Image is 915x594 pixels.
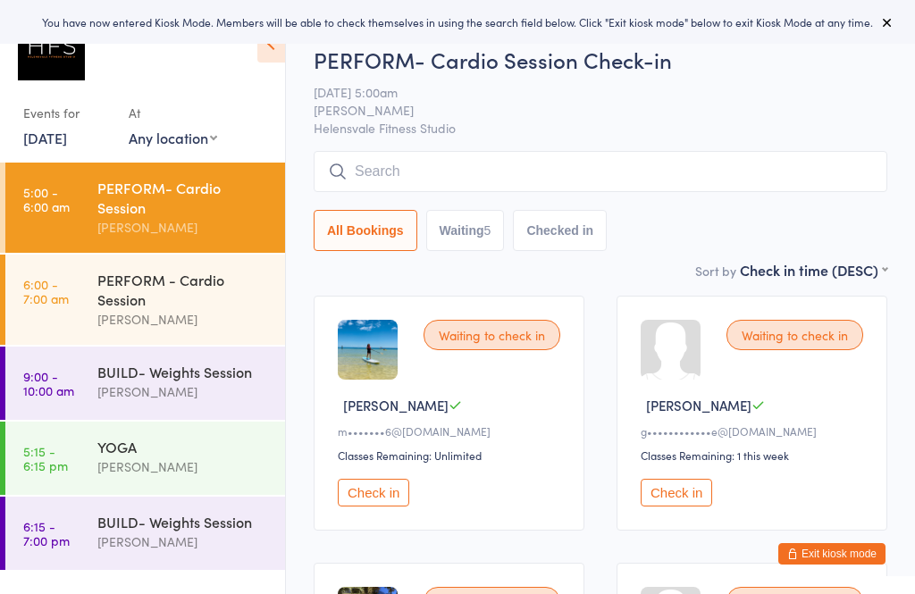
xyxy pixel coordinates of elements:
[778,543,886,565] button: Exit kiosk mode
[726,320,863,350] div: Waiting to check in
[23,369,74,397] time: 9:00 - 10:00 am
[23,128,67,147] a: [DATE]
[23,185,70,213] time: 5:00 - 6:00 am
[314,151,887,192] input: Search
[129,128,217,147] div: Any location
[740,260,887,280] div: Check in time (DESC)
[23,444,68,473] time: 5:15 - 6:15 pm
[97,178,270,217] div: PERFORM- Cardio Session
[23,98,111,128] div: Events for
[18,13,85,80] img: Helensvale Fitness Studio (HFS)
[314,45,887,74] h2: PERFORM- Cardio Session Check-in
[343,396,449,414] span: [PERSON_NAME]
[97,437,270,456] div: YOGA
[5,255,285,345] a: 6:00 -7:00 amPERFORM - Cardio Session[PERSON_NAME]
[97,270,270,309] div: PERFORM - Cardio Session
[314,101,860,119] span: [PERSON_NAME]
[641,479,712,506] button: Check in
[314,210,417,251] button: All Bookings
[338,320,398,380] img: image1693208656.png
[513,210,607,251] button: Checked in
[5,163,285,253] a: 5:00 -6:00 amPERFORM- Cardio Session[PERSON_NAME]
[426,210,505,251] button: Waiting5
[5,497,285,570] a: 6:15 -7:00 pmBUILD- Weights Session[PERSON_NAME]
[97,512,270,531] div: BUILD- Weights Session
[641,448,869,463] div: Classes Remaining: 1 this week
[5,347,285,420] a: 9:00 -10:00 amBUILD- Weights Session[PERSON_NAME]
[97,309,270,330] div: [PERSON_NAME]
[338,423,566,439] div: m•••••••6@[DOMAIN_NAME]
[23,519,70,548] time: 6:15 - 7:00 pm
[23,277,69,305] time: 6:00 - 7:00 am
[97,456,270,477] div: [PERSON_NAME]
[97,217,270,238] div: [PERSON_NAME]
[424,320,560,350] div: Waiting to check in
[314,83,860,101] span: [DATE] 5:00am
[338,479,409,506] button: Check in
[484,223,491,238] div: 5
[129,98,217,128] div: At
[338,448,566,463] div: Classes Remaining: Unlimited
[97,531,270,552] div: [PERSON_NAME]
[314,119,887,137] span: Helensvale Fitness Studio
[641,423,869,439] div: g••••••••••••e@[DOMAIN_NAME]
[5,422,285,495] a: 5:15 -6:15 pmYOGA[PERSON_NAME]
[97,381,270,402] div: [PERSON_NAME]
[97,362,270,381] div: BUILD- Weights Session
[646,396,751,414] span: [PERSON_NAME]
[29,14,886,29] div: You have now entered Kiosk Mode. Members will be able to check themselves in using the search fie...
[695,262,736,280] label: Sort by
